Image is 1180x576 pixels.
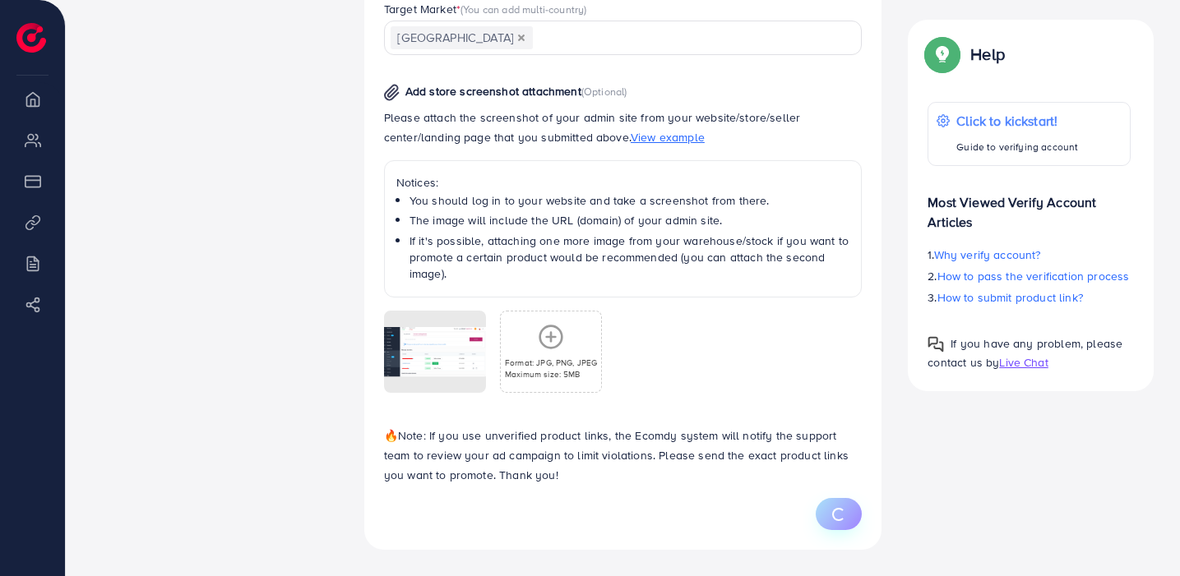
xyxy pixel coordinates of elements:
p: Maximum size: 5MB [505,368,598,380]
p: Most Viewed Verify Account Articles [928,179,1131,232]
span: Why verify account? [934,247,1041,263]
span: How to pass the verification process [937,268,1130,284]
img: Popup guide [928,39,957,69]
img: img [384,84,400,101]
span: Live Chat [999,354,1048,371]
span: (Optional) [581,84,627,99]
span: (You can add multi-country) [460,2,586,16]
span: If you have any problem, please contact us by [928,335,1122,371]
span: 🔥 [384,427,398,444]
p: Note: If you use unverified product links, the Ecomdy system will notify the support team to revi... [384,426,863,485]
p: 2. [928,266,1131,286]
p: Format: JPG, PNG, JPEG [505,357,598,368]
input: Search for option [534,25,841,51]
li: You should log in to your website and take a screenshot from there. [410,192,850,209]
iframe: Chat [1110,502,1168,564]
img: Popup guide [928,336,944,353]
p: Notices: [396,173,850,192]
p: Help [970,44,1005,64]
img: logo [16,23,46,53]
span: [GEOGRAPHIC_DATA] [391,26,533,49]
img: img uploaded [384,327,486,377]
button: Deselect Morocco [517,34,525,42]
div: Search for option [384,21,863,54]
p: Click to kickstart! [956,111,1078,131]
span: How to submit product link? [937,289,1083,306]
p: Guide to verifying account [956,137,1078,157]
p: 3. [928,288,1131,307]
p: 1. [928,245,1131,265]
label: Target Market [384,1,587,17]
p: Please attach the screenshot of your admin site from your website/store/seller center/landing pag... [384,108,863,147]
span: View example [631,129,705,145]
li: If it's possible, attaching one more image from your warehouse/stock if you want to promote a cer... [410,233,850,283]
li: The image will include the URL (domain) of your admin site. [410,212,850,228]
span: Add store screenshot attachment [405,83,581,99]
